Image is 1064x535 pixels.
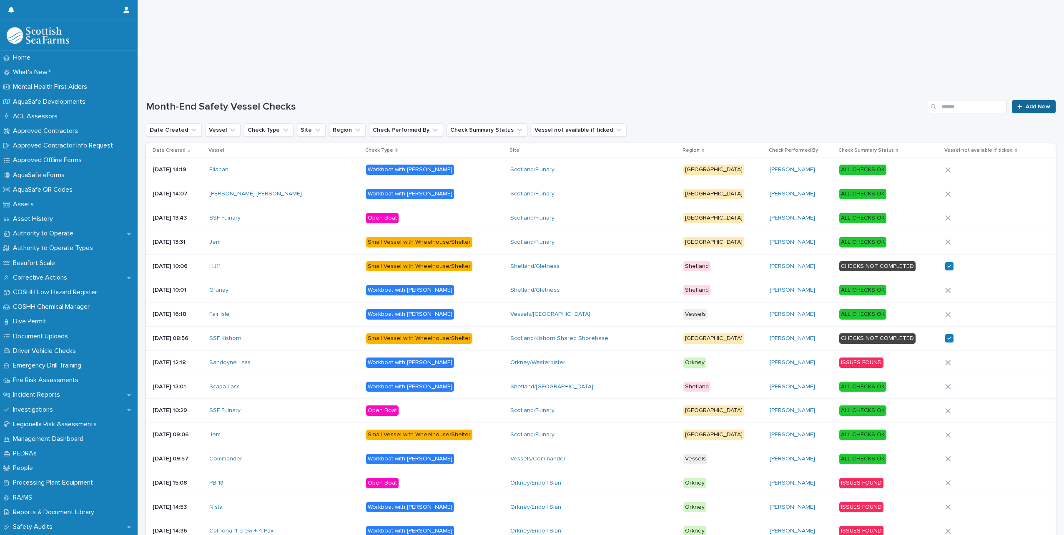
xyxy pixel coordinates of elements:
[146,447,1056,471] tr: [DATE] 09:57Commander Workboat with [PERSON_NAME]Vessels/Commander Vessels[PERSON_NAME] ALL CHECK...
[146,375,1056,399] tr: [DATE] 13:01Scapa Lass Workboat with [PERSON_NAME]Shetland/[GEOGRAPHIC_DATA] Shetland[PERSON_NAME...
[209,359,251,366] a: Sandoyne Lass
[153,215,203,222] p: [DATE] 13:43
[770,263,815,270] a: [PERSON_NAME]
[510,190,555,197] a: Scotland/Fiunary
[839,213,886,223] div: ALL CHECKS OK
[366,454,454,464] div: Workboat with [PERSON_NAME]
[510,335,608,342] a: Scotland/Kishorn Shared Shorebase
[153,146,186,155] p: Date Created
[770,407,815,414] a: [PERSON_NAME]
[153,287,203,294] p: [DATE] 10:01
[838,146,894,155] p: Check Summary Status
[209,166,228,173] a: Eilanan
[683,454,708,464] div: Vessels
[146,123,202,137] button: Date Created
[209,311,230,318] a: Fair Isle
[928,100,1007,113] input: Search
[839,502,883,512] div: ISSUES FOUND
[10,68,58,76] p: What's New?
[683,189,744,199] div: [GEOGRAPHIC_DATA]
[153,239,203,246] p: [DATE] 13:31
[770,335,815,342] a: [PERSON_NAME]
[839,454,886,464] div: ALL CHECKS OK
[146,350,1056,375] tr: [DATE] 12:18Sandoyne Lass Workboat with [PERSON_NAME]Orkney/Westerbister Orkney[PERSON_NAME] ISSU...
[10,230,80,237] p: Authority to Operate
[10,54,37,62] p: Home
[205,123,241,137] button: Vessel
[153,166,203,173] p: [DATE] 14:19
[10,98,92,106] p: AquaSafe Developments
[10,303,96,311] p: COSHH Chemical Manager
[366,405,399,416] div: Open Boat
[146,278,1056,302] tr: [DATE] 10:01Grunay Workboat with [PERSON_NAME]Shetland/Gletness Shetland[PERSON_NAME] ALL CHECKS OK
[510,480,561,487] a: Orkney/Eriboll Sian
[209,527,274,535] a: Catriona 4 crew + 4 Pax
[366,165,454,175] div: Workboat with [PERSON_NAME]
[683,261,710,272] div: Shetland
[10,200,40,208] p: Assets
[683,502,706,512] div: Orkney
[209,383,240,390] a: Scapa Lass
[510,311,590,318] a: Vessels/[GEOGRAPHIC_DATA]
[146,423,1056,447] tr: [DATE] 09:06Jem Small Vessel with Wheelhouse/ShelterScotland/Fiunary [GEOGRAPHIC_DATA][PERSON_NAM...
[683,478,706,488] div: Orkney
[329,123,366,137] button: Region
[209,480,223,487] a: PB 18
[10,464,40,472] p: People
[770,287,815,294] a: [PERSON_NAME]
[839,261,916,272] div: CHECKS NOT COMPLETED
[10,288,104,296] p: COSHH Low Hazard Register
[10,171,71,179] p: AquaSafe eForms
[770,504,815,511] a: [PERSON_NAME]
[10,142,120,150] p: Approved Contractor Info Request
[7,27,69,44] img: bPIBxiqnSb2ggTQWdOVV
[510,455,566,462] a: Vessels/Commander
[10,186,79,194] p: AquaSafe QR Codes
[365,146,393,155] p: Check Type
[366,189,454,199] div: Workboat with [PERSON_NAME]
[770,431,815,438] a: [PERSON_NAME]
[1012,100,1056,113] a: Add New
[510,215,555,222] a: Scotland/Fiunary
[10,274,74,282] p: Corrective Actions
[10,156,88,164] p: Approved Offline Forms
[10,508,101,516] p: Reports & Document Library
[839,189,886,199] div: ALL CHECKS OK
[10,317,53,325] p: Dive Permit
[770,383,815,390] a: [PERSON_NAME]
[146,230,1056,254] tr: [DATE] 13:31Jem Small Vessel with Wheelhouse/ShelterScotland/Fiunary [GEOGRAPHIC_DATA][PERSON_NAM...
[839,357,883,368] div: ISSUES FOUND
[683,382,710,392] div: Shetland
[10,479,100,487] p: Processing Plant Equipment
[510,527,561,535] a: Orkney/Eriboll Sian
[10,127,85,135] p: Approved Contractors
[510,287,560,294] a: Shetland/Gletness
[146,206,1056,230] tr: [DATE] 13:43SSF Fuinary Open BoatScotland/Fiunary [GEOGRAPHIC_DATA][PERSON_NAME] ALL CHECKS OK
[153,383,203,390] p: [DATE] 13:01
[146,158,1056,182] tr: [DATE] 14:19Eilanan Workboat with [PERSON_NAME]Scotland/Fiunary [GEOGRAPHIC_DATA][PERSON_NAME] AL...
[10,347,83,355] p: Driver Vehicle Checks
[209,335,241,342] a: SSF Kishorn
[839,333,916,344] div: CHECKS NOT COMPLETED
[510,383,593,390] a: Shetland/[GEOGRAPHIC_DATA]
[366,237,472,247] div: Small Vessel with Wheelhouse/Shelter
[209,239,221,246] a: Jem
[146,182,1056,206] tr: [DATE] 14:07[PERSON_NAME] [PERSON_NAME] Workboat with [PERSON_NAME]Scotland/Fiunary [GEOGRAPHIC_D...
[531,123,627,137] button: Vessel not available if ticked
[683,309,708,320] div: Vessels
[153,431,203,438] p: [DATE] 09:06
[683,430,744,440] div: [GEOGRAPHIC_DATA]
[146,399,1056,423] tr: [DATE] 10:29SSF Fuinary Open BoatScotland/Fiunary [GEOGRAPHIC_DATA][PERSON_NAME] ALL CHECKS OK
[770,239,815,246] a: [PERSON_NAME]
[770,166,815,173] a: [PERSON_NAME]
[839,237,886,247] div: ALL CHECKS OK
[10,215,60,223] p: Asset History
[366,213,399,223] div: Open Boat
[10,420,103,428] p: Legionella Risk Assessments
[839,382,886,392] div: ALL CHECKS OK
[10,362,88,370] p: Emergency Drill Training
[10,376,85,384] p: Fire Risk Assessments
[839,165,886,175] div: ALL CHECKS OK
[770,215,815,222] a: [PERSON_NAME]
[769,146,818,155] p: Check Performed By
